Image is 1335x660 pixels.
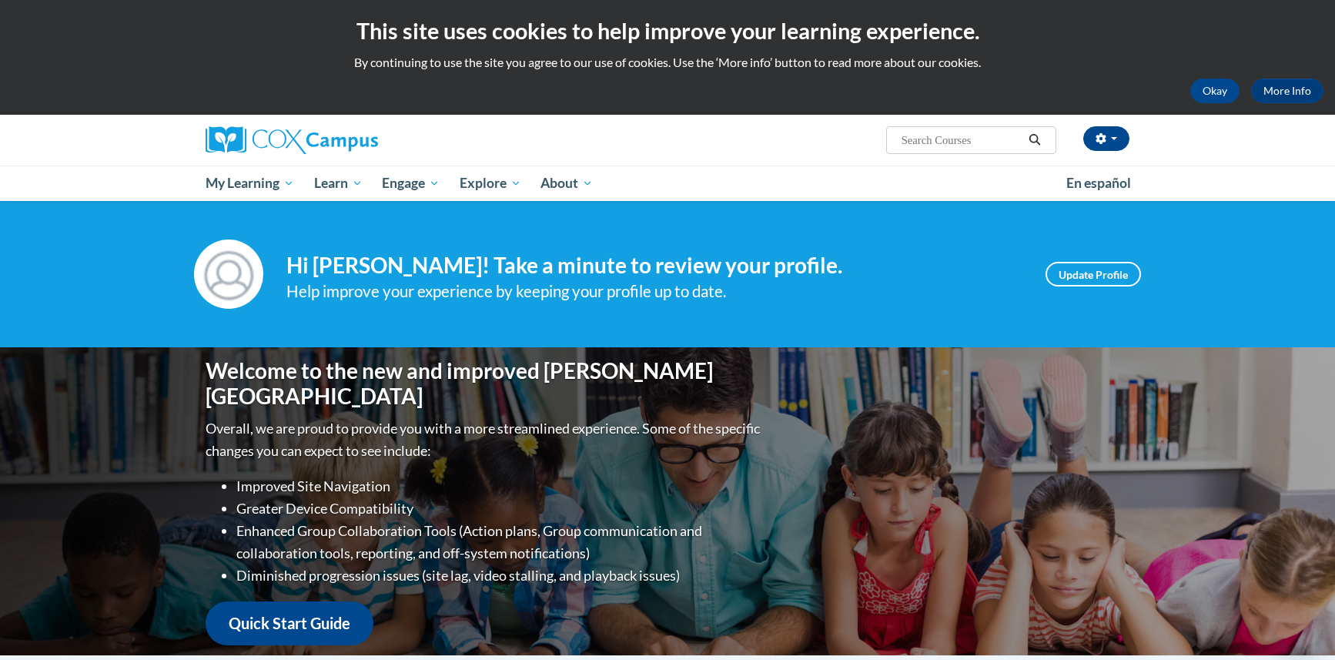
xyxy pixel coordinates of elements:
[12,15,1323,46] h2: This site uses cookies to help improve your learning experience.
[1056,167,1141,199] a: En español
[531,166,604,201] a: About
[206,126,378,154] img: Cox Campus
[182,166,1153,201] div: Main menu
[206,174,294,193] span: My Learning
[900,131,1023,149] input: Search Courses
[236,520,764,565] li: Enhanced Group Collaboration Tools (Action plans, Group communication and collaboration tools, re...
[1066,175,1131,191] span: En español
[196,166,304,201] a: My Learning
[236,475,764,498] li: Improved Site Navigation
[286,279,1022,304] div: Help improve your experience by keeping your profile up to date.
[1023,131,1046,149] button: Search
[372,166,450,201] a: Engage
[1273,598,1323,648] iframe: Button to launch messaging window
[286,253,1022,279] h4: Hi [PERSON_NAME]! Take a minute to review your profile.
[206,417,764,462] p: Overall, we are proud to provide you with a more streamlined experience. Some of the specific cha...
[206,601,373,645] a: Quick Start Guide
[236,565,764,587] li: Diminished progression issues (site lag, video stalling, and playback issues)
[206,358,764,410] h1: Welcome to the new and improved [PERSON_NAME][GEOGRAPHIC_DATA]
[304,166,373,201] a: Learn
[382,174,440,193] span: Engage
[1251,79,1323,103] a: More Info
[1190,79,1240,103] button: Okay
[314,174,363,193] span: Learn
[460,174,521,193] span: Explore
[236,498,764,520] li: Greater Device Compatibility
[1046,262,1141,286] a: Update Profile
[540,174,593,193] span: About
[1083,126,1129,151] button: Account Settings
[450,166,531,201] a: Explore
[206,126,498,154] a: Cox Campus
[194,240,263,309] img: Profile Image
[12,54,1323,71] p: By continuing to use the site you agree to our use of cookies. Use the ‘More info’ button to read...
